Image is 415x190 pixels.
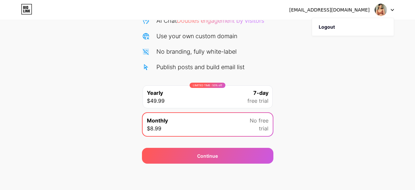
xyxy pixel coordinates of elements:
span: No free [250,117,268,124]
li: Logout [312,18,394,36]
div: AI Chat [156,16,264,25]
div: Continue [197,152,218,159]
div: [EMAIL_ADDRESS][DOMAIN_NAME] [289,7,370,14]
div: LIMITED TIME : 50% off [190,83,225,88]
span: free trial [247,97,268,105]
div: Use your own custom domain [156,32,237,41]
span: Monthly [147,117,168,124]
div: Publish posts and build email list [156,63,244,71]
span: Doubles engagement by visitors [177,17,264,24]
span: Yearly [147,89,163,97]
div: No branding, fully white-label [156,47,237,56]
span: trial [259,124,268,132]
span: 7-day [253,89,268,97]
img: pokkoo [375,4,387,16]
span: $49.99 [147,97,165,105]
span: $8.99 [147,124,161,132]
